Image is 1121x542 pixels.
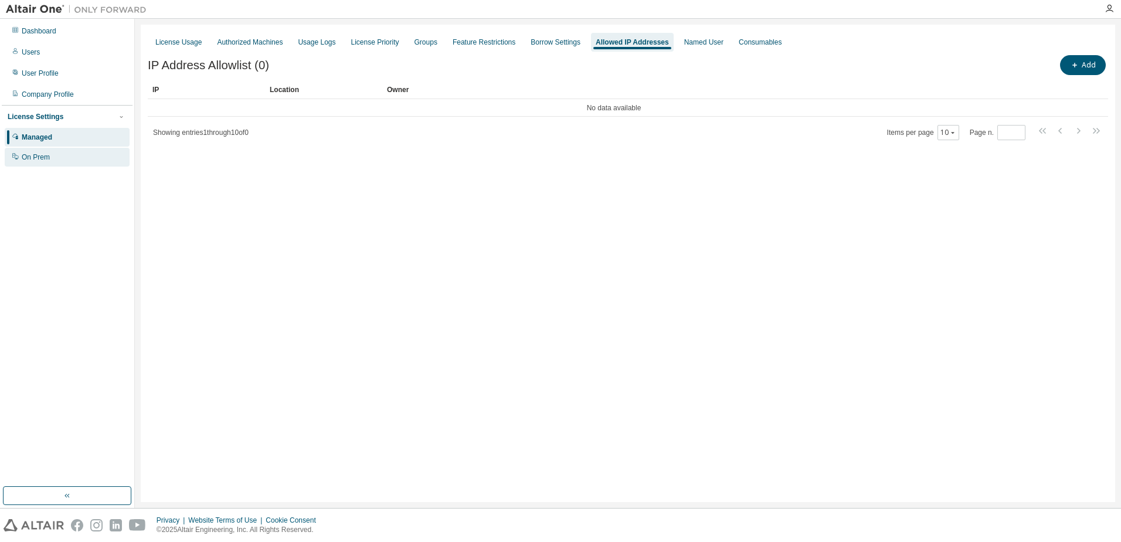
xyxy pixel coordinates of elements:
[351,38,399,47] div: License Priority
[4,519,64,531] img: altair_logo.svg
[90,519,103,531] img: instagram.svg
[155,38,202,47] div: License Usage
[152,80,260,99] div: IP
[739,38,782,47] div: Consumables
[8,112,63,121] div: License Settings
[157,525,323,535] p: © 2025 Altair Engineering, Inc. All Rights Reserved.
[110,519,122,531] img: linkedin.svg
[157,516,188,525] div: Privacy
[188,516,266,525] div: Website Terms of Use
[266,516,322,525] div: Cookie Consent
[270,80,378,99] div: Location
[596,38,669,47] div: Allowed IP Addresses
[148,59,269,72] span: IP Address Allowlist (0)
[6,4,152,15] img: Altair One
[453,38,515,47] div: Feature Restrictions
[531,38,580,47] div: Borrow Settings
[970,125,1025,140] span: Page n.
[887,125,959,140] span: Items per page
[684,38,723,47] div: Named User
[153,128,249,137] span: Showing entries 1 through 10 of 0
[387,80,1075,99] div: Owner
[22,48,40,57] div: Users
[217,38,283,47] div: Authorized Machines
[22,133,52,142] div: Managed
[71,519,83,531] img: facebook.svg
[415,38,437,47] div: Groups
[298,38,335,47] div: Usage Logs
[22,26,56,36] div: Dashboard
[148,99,1080,117] td: No data available
[22,90,74,99] div: Company Profile
[22,153,50,162] div: On Prem
[940,128,956,137] button: 10
[1060,55,1106,75] button: Add
[22,69,59,78] div: User Profile
[129,519,146,531] img: youtube.svg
